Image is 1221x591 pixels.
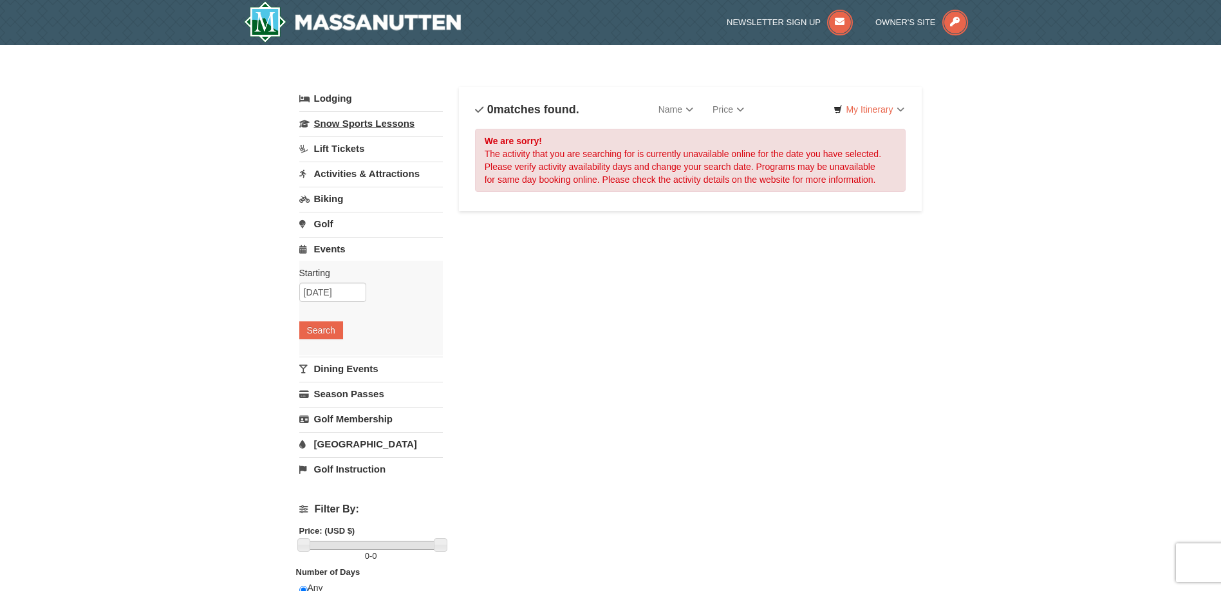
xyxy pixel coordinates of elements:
[299,87,443,110] a: Lodging
[299,457,443,481] a: Golf Instruction
[244,1,461,42] img: Massanutten Resort Logo
[485,136,542,146] strong: We are sorry!
[703,97,754,122] a: Price
[244,1,461,42] a: Massanutten Resort
[365,551,369,561] span: 0
[299,382,443,406] a: Season Passes
[875,17,936,27] span: Owner's Site
[875,17,968,27] a: Owner's Site
[475,103,579,116] h4: matches found.
[372,551,377,561] span: 0
[299,136,443,160] a: Lift Tickets
[299,162,443,185] a: Activities & Attractions
[487,103,494,116] span: 0
[299,503,443,515] h4: Filter By:
[727,17,821,27] span: Newsletter Sign Up
[299,357,443,380] a: Dining Events
[299,432,443,456] a: [GEOGRAPHIC_DATA]
[727,17,853,27] a: Newsletter Sign Up
[825,100,912,119] a: My Itinerary
[299,526,355,536] strong: Price: (USD $)
[299,212,443,236] a: Golf
[299,111,443,135] a: Snow Sports Lessons
[299,407,443,431] a: Golf Membership
[475,129,906,192] div: The activity that you are searching for is currently unavailable online for the date you have sel...
[299,321,343,339] button: Search
[299,237,443,261] a: Events
[299,267,433,279] label: Starting
[299,550,443,563] label: -
[649,97,703,122] a: Name
[296,567,360,577] strong: Number of Days
[299,187,443,211] a: Biking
